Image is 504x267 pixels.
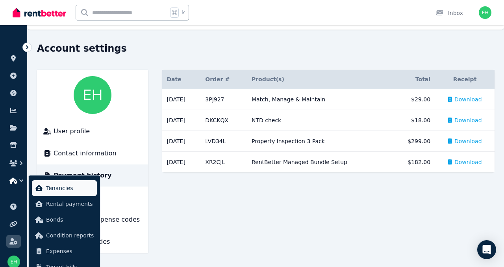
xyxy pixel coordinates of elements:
[477,240,496,259] div: Open Intercom Messenger
[454,158,482,166] span: Download
[54,149,117,158] span: Contact information
[46,199,94,209] span: Rental payments
[32,212,97,228] a: Bonds
[162,70,201,89] th: Date
[32,180,97,196] a: Tenancies
[32,196,97,212] a: Rental payments
[454,137,482,145] span: Download
[46,231,94,240] span: Condition reports
[200,131,247,152] td: LVD34L
[454,116,482,124] span: Download
[43,149,142,158] a: Contact information
[200,110,247,131] td: DKCKQX
[74,76,111,114] img: Emma Hargreaves
[182,9,185,16] span: k
[247,70,391,89] th: Product(s)
[37,42,127,55] h1: Account settings
[54,127,90,136] span: User profile
[32,228,97,243] a: Condition reports
[391,70,435,89] th: Total
[435,70,495,89] th: Receipt
[162,131,201,152] td: [DATE]
[391,89,435,110] td: $29.00
[162,110,201,131] td: [DATE]
[46,246,94,256] span: Expenses
[252,158,386,166] div: RentBetter Managed Bundle Setup
[391,152,435,173] td: $182.00
[162,89,201,110] td: [DATE]
[252,116,386,124] div: NTD check
[252,137,386,145] div: Property Inspection 3 Pack
[205,75,230,83] span: Order #
[391,110,435,131] td: $18.00
[54,171,112,180] span: Payment history
[46,183,94,193] span: Tenancies
[391,131,435,152] td: $299.00
[13,7,66,19] img: RentBetter
[435,9,463,17] div: Inbox
[162,152,201,173] td: [DATE]
[43,171,142,180] a: Payment history
[252,95,386,103] div: Match, Manage & Maintain
[46,215,94,224] span: Bonds
[32,243,97,259] a: Expenses
[200,89,247,110] td: 3PJ927
[454,95,482,103] span: Download
[479,6,491,19] img: Emma Hargreaves
[200,152,247,173] td: XR2CJL
[43,127,142,136] a: User profile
